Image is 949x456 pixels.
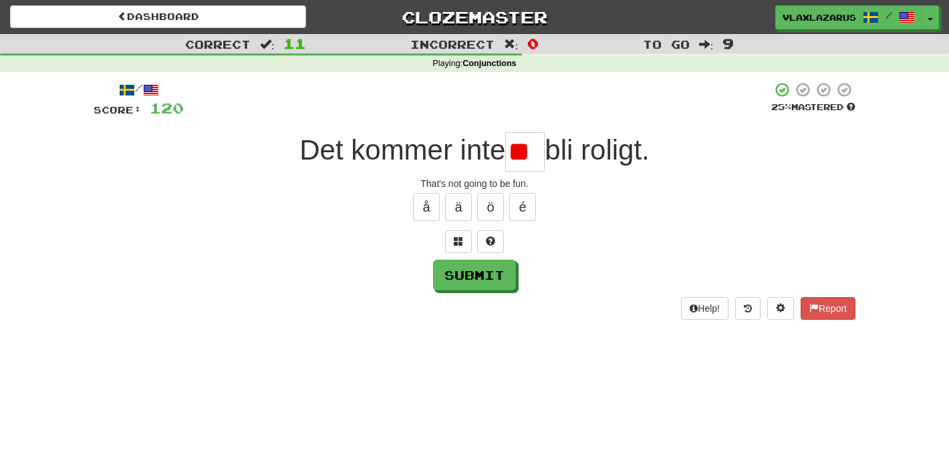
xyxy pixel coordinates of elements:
button: Round history (alt+y) [735,297,761,320]
button: ä [445,193,472,221]
span: 0 [527,35,539,51]
span: 120 [150,99,184,116]
span: : [504,39,519,50]
div: / [94,81,184,98]
span: Score: [94,104,142,116]
a: Clozemaster [326,5,622,29]
span: 9 [722,35,734,51]
strong: Conjunctions [462,59,516,68]
button: é [509,193,536,221]
span: / [886,11,892,20]
button: ö [477,193,504,221]
span: vlaxlazarus [783,11,856,23]
div: That's not going to be fun. [94,177,855,190]
button: Submit [433,260,516,290]
a: vlaxlazarus / [775,5,922,29]
button: Switch sentence to multiple choice alt+p [445,230,472,253]
span: : [260,39,275,50]
span: : [699,39,714,50]
div: Mastered [771,101,855,113]
button: Report [801,297,855,320]
span: 11 [283,35,306,51]
button: Help! [681,297,728,320]
button: Single letter hint - you only get 1 per sentence and score half the points! alt+h [477,230,504,253]
span: bli roligt. [545,134,649,166]
span: Det kommer inte [299,134,505,166]
span: To go [643,37,690,51]
span: 25 % [771,101,791,112]
span: Incorrect [410,37,495,51]
button: å [413,193,440,221]
span: Correct [185,37,251,51]
a: Dashboard [10,5,306,28]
